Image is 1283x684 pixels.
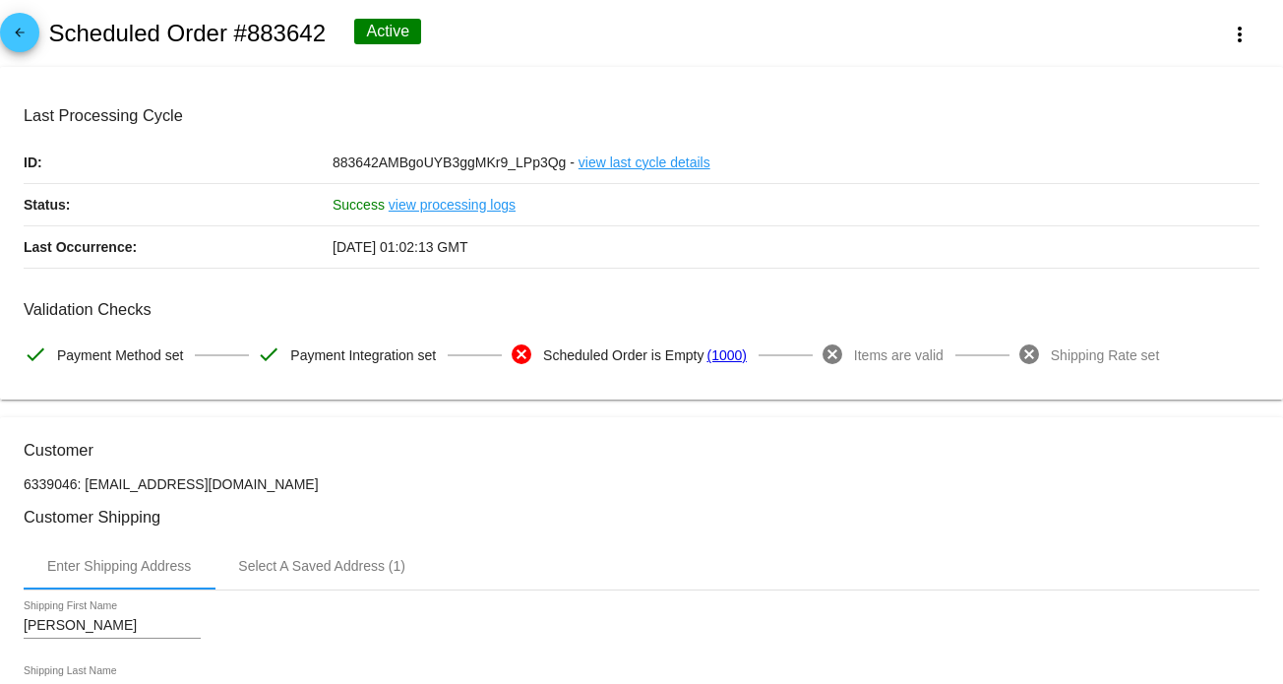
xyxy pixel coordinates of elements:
[333,155,575,170] span: 883642AMBgoUYB3ggMKr9_LPp3Qg -
[290,335,436,376] span: Payment Integration set
[333,239,467,255] span: [DATE] 01:02:13 GMT
[333,197,385,213] span: Success
[821,342,844,366] mat-icon: cancel
[24,618,201,634] input: Shipping First Name
[510,342,533,366] mat-icon: cancel
[48,20,326,47] h2: Scheduled Order #883642
[24,184,333,225] p: Status:
[854,335,944,376] span: Items are valid
[57,335,183,376] span: Payment Method set
[24,342,47,366] mat-icon: check
[354,19,421,44] div: Active
[1051,335,1160,376] span: Shipping Rate set
[8,26,31,49] mat-icon: arrow_back
[24,142,333,183] p: ID:
[1228,23,1252,46] mat-icon: more_vert
[24,106,1259,125] h3: Last Processing Cycle
[257,342,280,366] mat-icon: check
[706,335,746,376] a: (1000)
[24,476,1259,492] p: 6339046: [EMAIL_ADDRESS][DOMAIN_NAME]
[543,335,703,376] span: Scheduled Order is Empty
[24,441,1259,460] h3: Customer
[24,300,1259,319] h3: Validation Checks
[389,184,516,225] a: view processing logs
[24,226,333,268] p: Last Occurrence:
[579,142,710,183] a: view last cycle details
[24,508,1259,527] h3: Customer Shipping
[47,558,191,574] div: Enter Shipping Address
[1017,342,1041,366] mat-icon: cancel
[238,558,405,574] div: Select A Saved Address (1)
